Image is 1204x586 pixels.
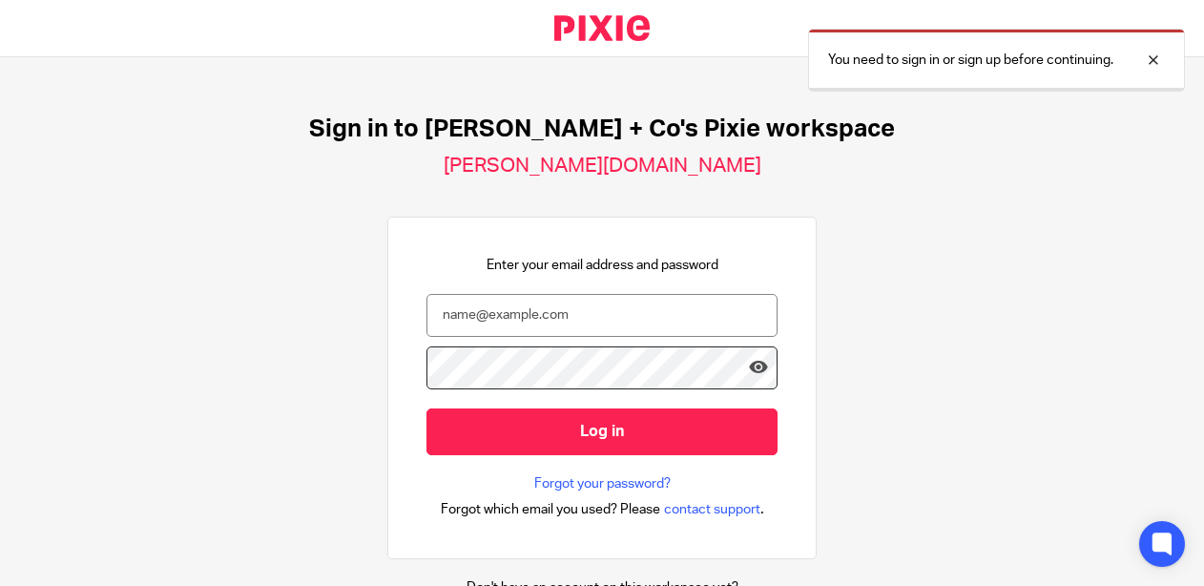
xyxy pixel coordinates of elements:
[426,408,778,455] input: Log in
[426,294,778,337] input: name@example.com
[534,474,671,493] a: Forgot your password?
[664,500,760,519] span: contact support
[444,154,761,178] h2: [PERSON_NAME][DOMAIN_NAME]
[828,51,1113,70] p: You need to sign in or sign up before continuing.
[441,500,660,519] span: Forgot which email you used? Please
[309,115,895,144] h1: Sign in to [PERSON_NAME] + Co's Pixie workspace
[441,498,764,520] div: .
[487,256,718,275] p: Enter your email address and password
